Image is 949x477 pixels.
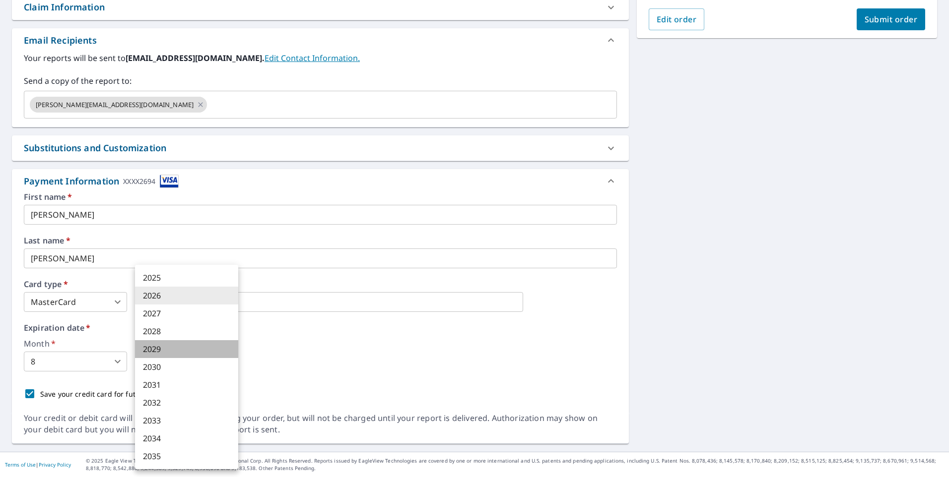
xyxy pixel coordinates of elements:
li: 2030 [135,358,238,376]
li: 2027 [135,304,238,322]
li: 2031 [135,376,238,394]
li: 2032 [135,394,238,412]
li: 2029 [135,340,238,358]
li: 2026 [135,287,238,304]
li: 2034 [135,429,238,447]
li: 2028 [135,322,238,340]
li: 2035 [135,447,238,465]
li: 2033 [135,412,238,429]
li: 2025 [135,269,238,287]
